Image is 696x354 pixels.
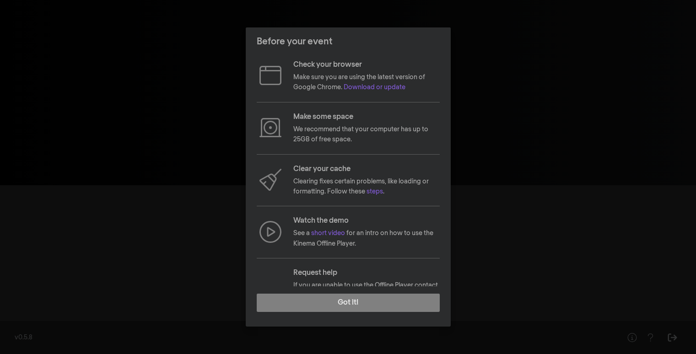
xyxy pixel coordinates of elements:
[367,188,383,195] a: steps
[293,177,440,197] p: Clearing fixes certain problems, like loading or formatting. Follow these .
[293,228,440,249] p: See a for an intro on how to use the Kinema Offline Player.
[246,27,451,56] header: Before your event
[257,294,440,312] button: Got it!
[293,280,440,332] p: If you are unable to use the Offline Player contact . In some cases, a backup link to stream the ...
[311,230,345,236] a: short video
[293,164,440,175] p: Clear your cache
[293,215,440,226] p: Watch the demo
[344,84,405,91] a: Download or update
[293,112,440,123] p: Make some space
[293,124,440,145] p: We recommend that your computer has up to 25GB of free space.
[293,59,440,70] p: Check your browser
[293,268,440,279] p: Request help
[293,72,440,93] p: Make sure you are using the latest version of Google Chrome.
